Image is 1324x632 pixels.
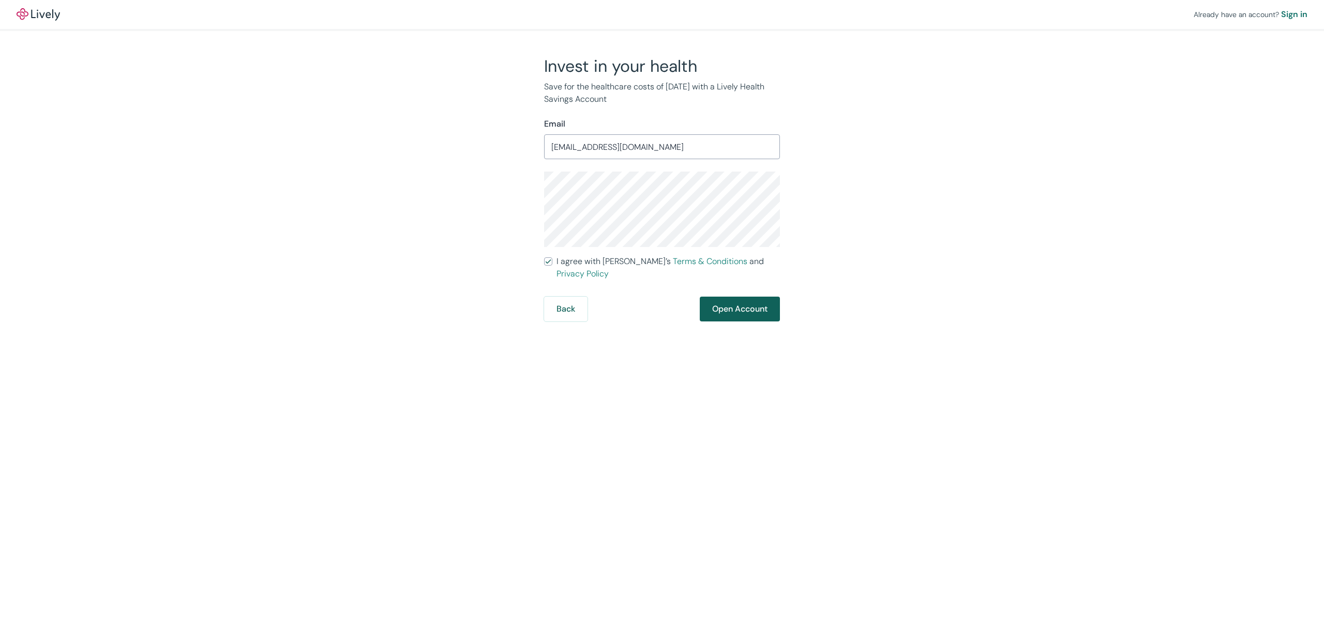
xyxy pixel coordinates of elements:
a: Privacy Policy [556,268,609,279]
div: Already have an account? [1194,8,1307,21]
img: Lively [17,8,60,21]
label: Email [544,118,565,130]
a: Terms & Conditions [673,256,747,267]
button: Back [544,297,588,321]
span: I agree with [PERSON_NAME]’s and [556,255,780,280]
button: Open Account [700,297,780,321]
p: Save for the healthcare costs of [DATE] with a Lively Health Savings Account [544,81,780,105]
a: Sign in [1281,8,1307,21]
a: LivelyLively [17,8,60,21]
h2: Invest in your health [544,56,780,76]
